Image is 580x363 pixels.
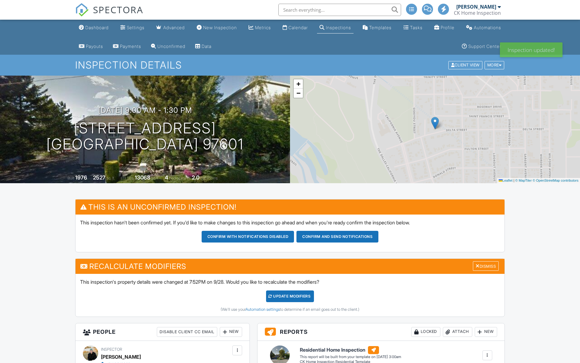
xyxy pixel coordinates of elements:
div: 2.0 [192,174,199,181]
h3: [DATE] 9:00 am - 1:30 pm [98,106,192,114]
div: More [485,61,505,69]
div: Calendar [288,25,308,30]
div: Settings [127,25,145,30]
a: Dashboard [76,22,111,34]
span: Inspector [101,347,122,352]
p: This inspection hasn't been confirmed yet. If you'd like to make changes to this inspection go ah... [80,219,500,226]
a: Metrics [246,22,273,34]
span: + [296,80,300,88]
div: Advanced [163,25,185,30]
div: Profile [441,25,454,30]
div: [PERSON_NAME] [456,4,496,10]
h3: Recalculate Modifiers [75,259,505,274]
div: 13068 [135,174,150,181]
div: Dashboard [85,25,109,30]
div: Client View [448,61,482,69]
a: Payments [110,41,144,52]
a: Zoom in [294,79,303,89]
a: Client View [448,62,484,67]
div: CK Home Inspection [454,10,501,16]
div: Metrics [255,25,271,30]
div: Inspections [326,25,351,30]
a: Support Center [459,41,504,52]
div: 2527 [93,174,106,181]
div: New [475,327,497,337]
div: Payouts [86,44,103,49]
h3: Reports [257,323,505,341]
a: Templates [360,22,394,34]
a: SPECTORA [75,8,143,21]
img: The Best Home Inspection Software - Spectora [75,3,89,17]
a: Leaflet [499,179,512,182]
a: Inspections [317,22,354,34]
h1: Inspection Details [75,60,505,70]
div: New [220,327,242,337]
div: Payments [120,44,141,49]
div: (We'll use your to determine if an email goes out to the client.) [80,307,500,312]
div: Locked [411,327,440,337]
span: Lot Size [121,176,134,180]
div: Disable Client CC Email [157,327,217,337]
a: Settings [118,22,147,34]
h3: This is an Unconfirmed Inspection! [75,199,505,215]
div: Data [202,44,211,49]
span: bathrooms [200,176,218,180]
div: Dismiss [473,261,499,271]
a: Tasks [401,22,425,34]
a: Zoom out [294,89,303,98]
div: Attach [443,327,472,337]
div: New Inspection [203,25,237,30]
span: Built [68,176,74,180]
div: Automations [474,25,501,30]
img: Marker [431,117,439,129]
span: sq.ft. [151,176,159,180]
input: Search everything... [278,4,401,16]
a: © OpenStreetMap contributors [533,179,578,182]
div: 4 [165,174,168,181]
a: Automation settings [246,307,280,312]
div: Tasks [410,25,423,30]
div: [PERSON_NAME] [101,352,141,361]
a: Calendar [280,22,310,34]
button: Confirm and send notifications [296,231,378,243]
div: This inspection's property details were changed at 7:52PM on 9/28. Would you like to recalculate ... [75,274,505,316]
a: Unconfirmed [149,41,188,52]
a: © MapTiler [515,179,532,182]
div: Unconfirmed [157,44,185,49]
div: This report will be built from your template on [DATE] 3:00am [300,354,401,359]
span: bedrooms [169,176,186,180]
h6: Residential Home Inspection [300,346,401,354]
span: SPECTORA [93,3,143,16]
a: Payouts [76,41,106,52]
h3: People [75,323,249,341]
a: New Inspection [194,22,239,34]
h1: [STREET_ADDRESS] [GEOGRAPHIC_DATA] 97601 [46,120,244,153]
div: 1976 [75,174,87,181]
a: Advanced [154,22,187,34]
span: | [513,179,514,182]
div: Templates [369,25,392,30]
div: Inspection updated! [500,42,563,57]
a: Data [193,41,214,52]
button: Confirm with notifications disabled [202,231,294,243]
span: sq. ft. [106,176,115,180]
div: Support Center [468,44,501,49]
a: Company Profile [432,22,457,34]
a: Automations (Advanced) [464,22,504,34]
span: − [296,89,300,97]
div: UPDATE Modifiers [266,290,314,302]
